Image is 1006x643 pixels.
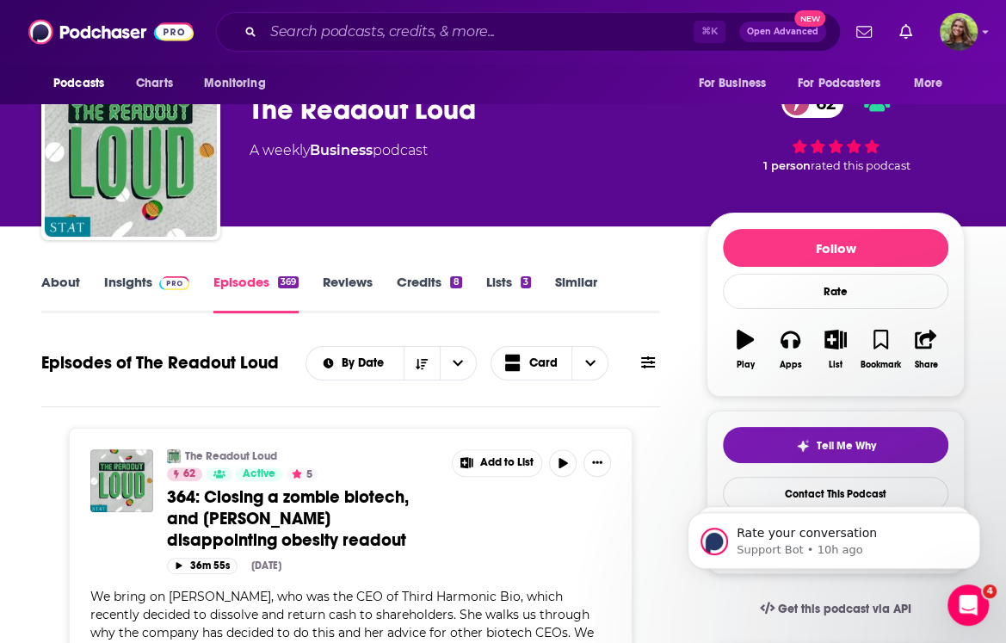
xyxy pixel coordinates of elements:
img: Podchaser - Follow, Share and Rate Podcasts [28,15,194,48]
div: Search podcasts, credits, & more... [216,12,841,52]
button: open menu [902,67,965,100]
button: open menu [41,67,127,100]
img: The Readout Loud [167,449,181,463]
div: 8 [450,276,461,288]
h1: Episodes of The Readout Loud [41,352,279,374]
div: 62 1 personrated this podcast [707,77,965,183]
button: 5 [287,467,318,481]
button: Sort Direction [404,347,440,380]
button: open menu [787,67,905,100]
div: Apps [780,360,802,370]
button: open menu [192,67,287,100]
a: Business [310,142,373,158]
img: The Readout Loud [45,65,217,237]
a: Get this podcast via API [746,588,925,630]
button: 36m 55s [167,558,238,574]
span: 62 [183,466,195,483]
img: tell me why sparkle [796,439,810,453]
button: Play [723,318,768,380]
button: tell me why sparkleTell Me Why [723,427,948,463]
img: Podchaser Pro [159,276,189,290]
button: Bookmark [858,318,903,380]
button: Share [904,318,948,380]
span: Monitoring [204,71,265,96]
span: Active [243,466,275,483]
button: Show profile menu [940,13,978,51]
span: Podcasts [53,71,104,96]
h2: Choose List sort [306,346,477,380]
button: open menu [440,347,476,380]
a: Lists3 [486,274,531,313]
div: A weekly podcast [250,140,428,161]
button: Follow [723,229,948,267]
a: Charts [125,67,183,100]
img: User Profile [940,13,978,51]
iframe: Intercom live chat [947,584,989,626]
div: Bookmark [861,360,901,370]
div: Play [737,360,755,370]
a: Active [236,467,282,481]
button: Choose View [491,346,609,380]
a: InsightsPodchaser Pro [104,274,189,313]
a: The Readout Loud [185,449,277,463]
button: open menu [686,67,787,100]
span: By Date [342,357,390,369]
button: Show More Button [583,449,611,477]
button: Apps [768,318,812,380]
span: Open Advanced [747,28,818,36]
a: Show notifications dropdown [892,17,919,46]
button: open menu [306,357,404,369]
span: Tell Me Why [817,439,876,453]
input: Search podcasts, credits, & more... [263,18,694,46]
div: List [829,360,842,370]
span: ⌘ K [694,21,725,43]
button: Show More Button [453,450,542,476]
span: For Business [698,71,766,96]
span: For Podcasters [798,71,880,96]
a: Show notifications dropdown [849,17,879,46]
span: 364: Closing a zombie biotech, and [PERSON_NAME] disappointing obesity readout [167,486,409,551]
div: 369 [278,276,299,288]
span: 4 [983,584,997,598]
span: New [794,10,825,27]
span: Card [529,357,558,369]
a: Credits8 [397,274,461,313]
div: [DATE] [251,560,281,572]
span: Add to List [480,456,534,469]
button: List [813,318,858,380]
span: Logged in as reagan34226 [940,13,978,51]
span: More [914,71,943,96]
a: About [41,274,80,313]
div: 3 [521,276,531,288]
a: 62 [167,467,202,481]
a: Episodes369 [213,274,299,313]
span: Get this podcast via API [778,602,911,616]
a: Similar [555,274,597,313]
div: Rate [723,274,948,309]
a: 364: Closing a zombie biotech, and [PERSON_NAME] disappointing obesity readout [167,486,439,551]
span: 1 person [763,159,811,172]
a: Reviews [323,274,373,313]
button: Open AdvancedNew [739,22,826,42]
img: 364: Closing a zombie biotech, and Lilly's disappointing obesity readout [90,449,153,512]
span: Charts [136,71,173,96]
span: rated this podcast [811,159,910,172]
iframe: Intercom notifications message [662,476,1006,597]
div: Share [914,360,937,370]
